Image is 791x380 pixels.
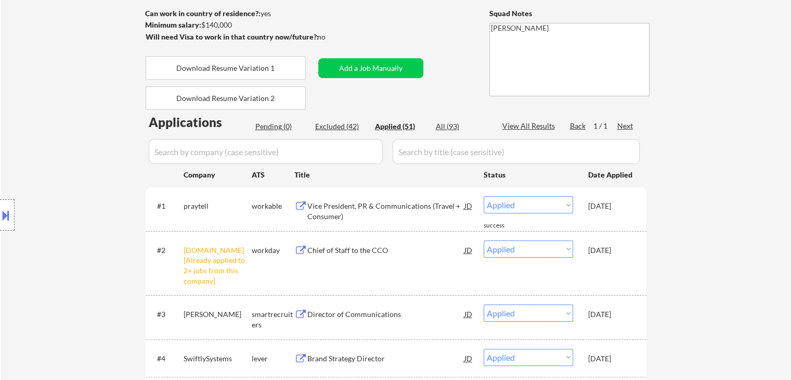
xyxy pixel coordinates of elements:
[588,201,634,211] div: [DATE]
[463,305,474,323] div: JD
[318,58,423,78] button: Add a Job Manually
[307,309,464,320] div: Director of Communications
[463,240,474,259] div: JD
[145,20,318,30] div: $140,000
[588,353,634,364] div: [DATE]
[184,309,252,320] div: [PERSON_NAME]
[255,121,307,132] div: Pending (0)
[317,32,347,42] div: no
[184,201,252,211] div: praytell
[489,8,650,19] div: Squad Notes
[588,170,634,180] div: Date Applied
[146,32,319,41] strong: Will need Visa to work in that country now/future?:
[463,196,474,215] div: JD
[184,170,252,180] div: Company
[617,121,634,131] div: Next
[307,245,464,256] div: Chief of Staff to the CCO
[145,9,261,18] strong: Can work in country of residence?:
[252,170,294,180] div: ATS
[588,309,634,320] div: [DATE]
[588,245,634,256] div: [DATE]
[375,121,427,132] div: Applied (51)
[149,139,383,164] input: Search by company (case sensitive)
[252,245,294,256] div: workday
[252,201,294,211] div: workable
[184,245,252,286] div: [DOMAIN_NAME] [Already applied to 2+ jobs from this company]
[593,121,617,131] div: 1 / 1
[145,20,201,29] strong: Minimum salary:
[252,353,294,364] div: lever
[307,353,464,364] div: Brand Strategy Director
[315,121,367,132] div: Excluded (42)
[484,221,525,230] div: success
[146,86,306,110] button: Download Resume Variation 2
[393,139,640,164] input: Search by title (case sensitive)
[294,170,474,180] div: Title
[146,56,306,80] button: Download Resume Variation 1
[436,121,488,132] div: All (93)
[184,353,252,364] div: SwiftlySystems
[570,121,587,131] div: Back
[484,165,573,184] div: Status
[463,349,474,368] div: JD
[145,8,315,19] div: yes
[307,201,464,221] div: Vice President, PR & Communications (Travel + Consumer)
[502,121,558,131] div: View All Results
[149,116,252,129] div: Applications
[252,309,294,330] div: smartrecruiters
